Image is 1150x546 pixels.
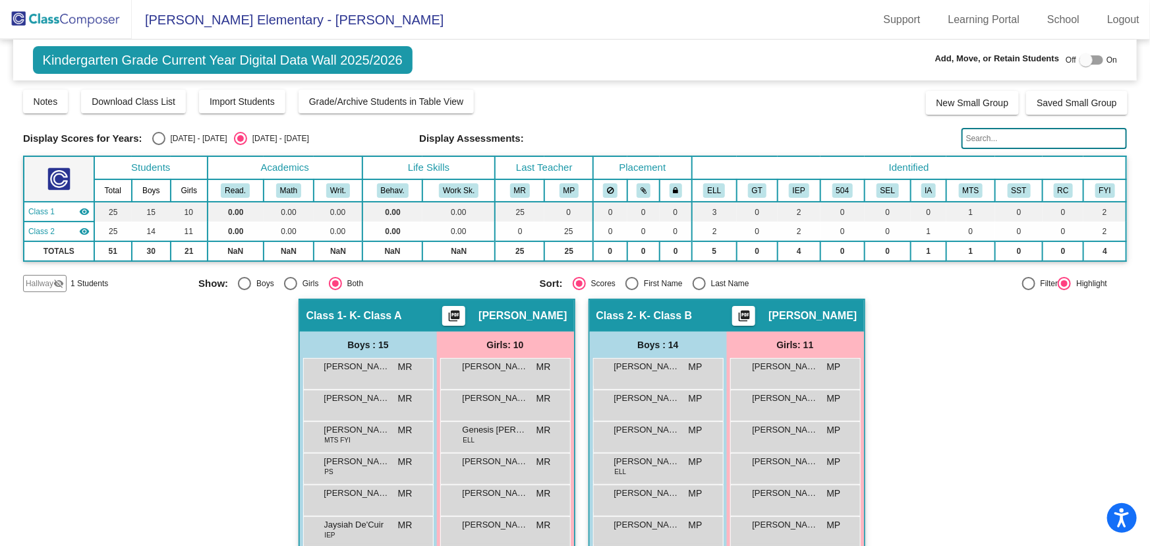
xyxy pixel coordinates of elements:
[1083,241,1126,261] td: 4
[94,156,208,179] th: Students
[26,278,53,289] span: Hallway
[446,309,462,328] mat-icon: picture_as_pdf
[778,179,821,202] th: Individualized Education Plan
[614,423,680,437] span: [PERSON_NAME]
[732,306,755,326] button: Print Students Details
[422,222,495,241] td: 0.00
[938,9,1031,30] a: Learning Portal
[1083,179,1126,202] th: Check Notes
[827,392,841,406] span: MP
[264,241,314,261] td: NaN
[614,392,680,405] span: [PERSON_NAME]
[596,309,633,322] span: Class 2
[325,530,335,540] span: IEP
[536,487,551,501] span: MR
[208,222,264,241] td: 0.00
[28,226,55,237] span: Class 2
[171,222,208,241] td: 11
[398,360,413,374] span: MR
[264,222,314,241] td: 0.00
[614,360,680,373] span: [PERSON_NAME] [PERSON_NAME]
[300,332,437,358] div: Boys : 15
[753,360,819,373] span: [PERSON_NAME]
[1097,9,1150,30] a: Logout
[689,518,703,532] span: MP
[314,241,362,261] td: NaN
[911,222,946,241] td: 1
[81,90,186,113] button: Download Class List
[398,423,413,437] span: MR
[463,487,529,500] span: [PERSON_NAME]
[753,392,819,405] span: [PERSON_NAME] [PERSON_NAME]
[737,222,777,241] td: 0
[865,222,911,241] td: 0
[865,241,911,261] td: 0
[748,183,766,198] button: GT
[778,222,821,241] td: 2
[911,241,946,261] td: 1
[593,156,691,179] th: Placement
[325,467,333,477] span: PS
[442,306,465,326] button: Print Students Details
[593,222,627,241] td: 0
[946,241,996,261] td: 1
[24,222,94,241] td: Maria Pray - K- Class B
[171,241,208,261] td: 21
[28,206,55,218] span: Class 1
[343,309,402,322] span: - K- Class A
[463,392,529,405] span: [PERSON_NAME]
[768,309,857,322] span: [PERSON_NAME]
[536,455,551,469] span: MR
[324,392,390,405] span: [PERSON_NAME] [PERSON_NAME]
[264,202,314,222] td: 0.00
[820,222,865,241] td: 0
[314,202,362,222] td: 0.00
[362,241,423,261] td: NaN
[24,202,94,222] td: Magen Razo - K- Class A
[94,179,132,202] th: Total
[463,455,529,468] span: [PERSON_NAME]
[1095,183,1115,198] button: FYI
[23,90,69,113] button: Notes
[1043,241,1083,261] td: 0
[326,183,350,198] button: Writ.
[24,241,94,261] td: TOTALS
[706,278,749,289] div: Last Name
[544,241,593,261] td: 25
[1026,91,1127,115] button: Saved Small Group
[165,133,227,144] div: [DATE] - [DATE]
[276,183,301,198] button: Math
[198,277,530,290] mat-radio-group: Select an option
[689,392,703,406] span: MP
[995,179,1043,202] th: SST
[544,179,593,202] th: Maria Pray
[1066,54,1076,66] span: Off
[753,487,819,500] span: [PERSON_NAME]
[309,96,464,107] span: Grade/Archive Students in Table View
[689,423,703,437] span: MP
[199,90,285,113] button: Import Students
[94,241,132,261] td: 51
[827,455,841,469] span: MP
[439,183,478,198] button: Work Sk.
[53,278,64,289] mat-icon: visibility_off
[995,222,1043,241] td: 0
[1107,54,1117,66] span: On
[614,487,680,500] span: [PERSON_NAME]
[324,487,390,500] span: [PERSON_NAME]
[210,96,275,107] span: Import Students
[820,179,865,202] th: 504 Plan
[92,96,175,107] span: Download Class List
[692,202,737,222] td: 3
[325,435,351,445] span: MTS FYI
[660,222,691,241] td: 0
[827,360,841,374] span: MP
[660,202,691,222] td: 0
[593,179,627,202] th: Keep away students
[342,278,364,289] div: Both
[495,202,544,222] td: 25
[692,241,737,261] td: 5
[1035,278,1058,289] div: Filter
[703,183,725,198] button: ELL
[495,241,544,261] td: 25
